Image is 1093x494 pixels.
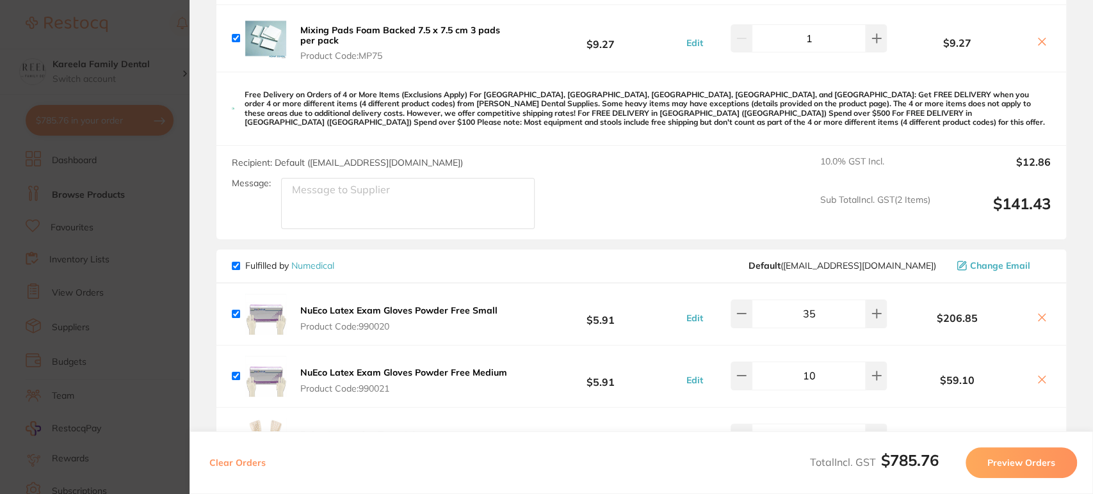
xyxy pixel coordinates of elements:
p: Fulfilled by [245,260,334,271]
b: Beige Impression Trays L Lower [300,429,439,440]
button: Change Email [953,260,1051,271]
button: Edit [682,374,706,386]
span: Recipient: Default ( [EMAIL_ADDRESS][DOMAIN_NAME] ) [232,157,463,168]
button: NuEco Latex Exam Gloves Powder Free Small Product Code:990020 [296,305,501,331]
span: Sub Total Incl. GST ( 2 Items) [820,195,930,230]
button: Clear Orders [206,447,270,478]
output: $12.86 [941,156,1051,184]
b: Default [749,260,781,271]
button: Edit [682,312,706,324]
span: 10.0 % GST Incl. [820,156,930,184]
span: Product Code: 990020 [300,321,498,331]
b: $5.91 [519,302,683,326]
b: NuEco Latex Exam Gloves Powder Free Medium [300,367,507,378]
b: $785.76 [881,450,939,470]
button: NuEco Latex Exam Gloves Powder Free Medium Product Code:990021 [296,367,511,394]
button: Edit [682,37,706,49]
button: Beige Impression Trays L Lower Product Code:991109 [296,429,443,456]
img: cnhhbzZpMg [245,418,286,459]
b: $5.91 [519,364,683,388]
button: Mixing Pads Foam Backed 7.5 x 7.5 cm 3 pads per pack Product Code:MP75 [296,24,519,61]
span: Product Code: 990021 [300,383,507,394]
p: Free Delivery on Orders of 4 or More Items (Exclusions Apply) For [GEOGRAPHIC_DATA], [GEOGRAPHIC_... [245,90,1051,127]
output: $141.43 [941,195,1051,230]
b: $59.10 [887,374,1028,386]
span: Total Incl. GST [810,456,939,468]
label: Message: [232,178,271,189]
b: $9.27 [519,26,683,50]
span: Change Email [970,260,1030,271]
b: $206.85 [887,312,1028,324]
span: Product Code: MP75 [300,51,515,61]
span: orders@numedical.com.au [749,260,936,271]
b: $3.59 [519,426,683,450]
img: Z2ZnNWFndg [245,356,286,397]
b: NuEco Latex Exam Gloves Powder Free Small [300,305,498,316]
button: Preview Orders [966,447,1077,478]
a: Numedical [291,260,334,271]
b: Mixing Pads Foam Backed 7.5 x 7.5 cm 3 pads per pack [300,24,500,46]
b: $9.27 [887,37,1028,49]
img: OGl0b3Nieg [245,294,286,335]
img: anI2ZmQ5cA [245,18,286,59]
